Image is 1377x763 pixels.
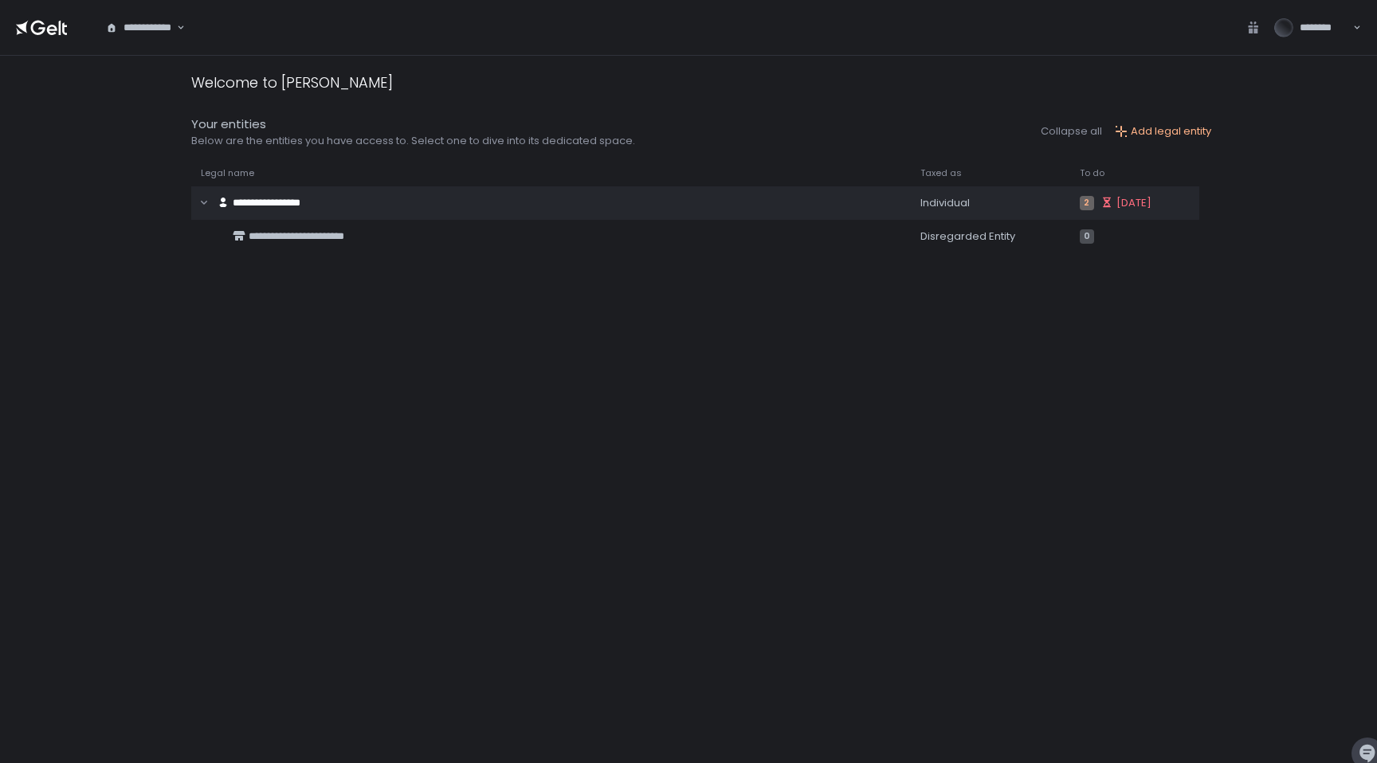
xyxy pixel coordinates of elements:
[1080,229,1094,244] span: 0
[1041,124,1102,139] button: Collapse all
[920,167,962,179] span: Taxed as
[191,115,635,134] div: Your entities
[1116,196,1151,210] span: [DATE]
[1115,124,1211,139] button: Add legal entity
[191,72,393,93] div: Welcome to [PERSON_NAME]
[175,20,175,36] input: Search for option
[1080,167,1104,179] span: To do
[191,134,635,148] div: Below are the entities you have access to. Select one to dive into its dedicated space.
[1080,196,1094,210] span: 2
[920,229,1061,244] div: Disregarded Entity
[96,11,185,45] div: Search for option
[920,196,1061,210] div: Individual
[201,167,254,179] span: Legal name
